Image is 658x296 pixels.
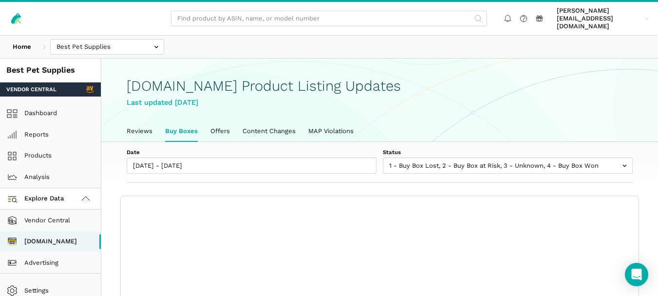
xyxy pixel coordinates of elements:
[554,5,652,32] a: [PERSON_NAME][EMAIL_ADDRESS][DOMAIN_NAME]
[383,158,633,174] input: 1 - Buy Box Lost, 2 - Buy Box at Risk, 3 - Unknown, 4 - Buy Box Won
[6,85,56,93] span: Vendor Central
[127,148,376,156] label: Date
[557,7,642,31] span: [PERSON_NAME][EMAIL_ADDRESS][DOMAIN_NAME]
[159,121,204,141] a: Buy Boxes
[171,11,487,27] input: Find product by ASIN, name, or model number
[127,78,633,94] h1: [DOMAIN_NAME] Product Listing Updates
[383,148,633,156] label: Status
[10,193,64,205] span: Explore Data
[204,121,236,141] a: Offers
[302,121,360,141] a: MAP Violations
[625,263,648,286] div: Open Intercom Messenger
[50,39,164,55] input: Best Pet Supplies
[6,65,94,76] div: Best Pet Supplies
[236,121,302,141] a: Content Changes
[127,97,633,108] div: Last updated [DATE]
[120,121,159,141] a: Reviews
[6,39,38,55] a: Home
